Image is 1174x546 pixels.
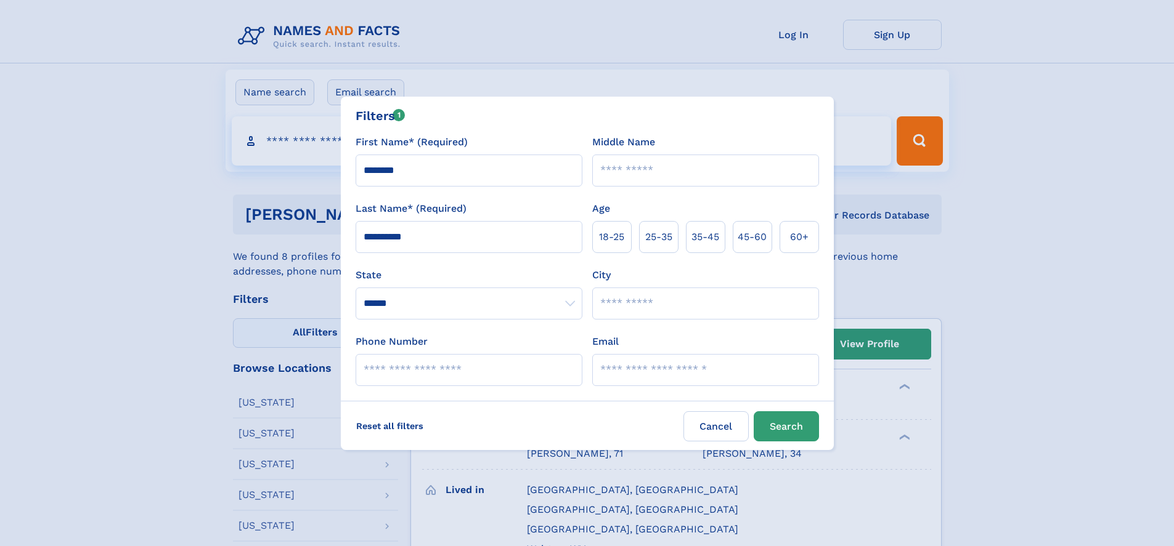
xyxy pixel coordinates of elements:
label: Reset all filters [348,411,431,441]
label: Phone Number [356,334,428,349]
label: City [592,268,611,283]
label: First Name* (Required) [356,135,468,150]
button: Search [754,411,819,441]
label: Email [592,334,619,349]
label: Age [592,201,610,216]
span: 45‑60 [738,230,767,244]
label: Cancel [683,411,749,441]
span: 60+ [790,230,809,244]
div: Filters [356,106,406,125]
label: Middle Name [592,135,655,150]
span: 18‑25 [599,230,624,244]
span: 35‑45 [691,230,719,244]
label: State [356,268,582,283]
span: 25‑35 [645,230,672,244]
label: Last Name* (Required) [356,201,467,216]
